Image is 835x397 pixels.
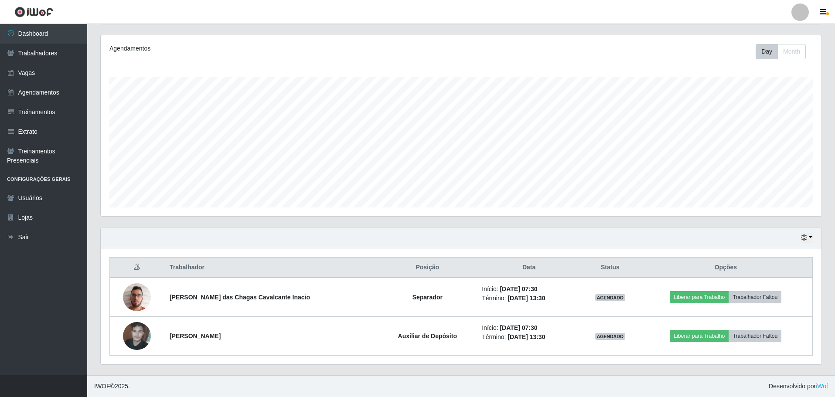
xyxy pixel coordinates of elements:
time: [DATE] 13:30 [508,333,545,340]
button: Day [756,44,778,59]
span: © 2025 . [94,382,130,391]
th: Posição [378,258,477,278]
button: Liberar para Trabalho [670,330,729,342]
button: Trabalhador Faltou [729,291,781,303]
li: Término: [482,294,576,303]
img: 1717609421755.jpeg [123,317,151,354]
time: [DATE] 13:30 [508,295,545,302]
th: Opções [639,258,813,278]
time: [DATE] 07:30 [500,324,537,331]
li: Término: [482,333,576,342]
img: 1738680249125.jpeg [123,278,151,316]
th: Status [581,258,639,278]
strong: Separador [412,294,443,301]
th: Data [477,258,581,278]
span: AGENDADO [595,333,626,340]
time: [DATE] 07:30 [500,285,537,292]
th: Trabalhador [164,258,378,278]
div: Toolbar with button groups [756,44,813,59]
button: Trabalhador Faltou [729,330,781,342]
li: Início: [482,285,576,294]
li: Início: [482,323,576,333]
strong: [PERSON_NAME] das Chagas Cavalcante Inacio [170,294,310,301]
strong: Auxiliar de Depósito [398,333,457,339]
span: IWOF [94,383,110,390]
button: Month [777,44,806,59]
div: Agendamentos [109,44,395,53]
div: First group [756,44,806,59]
img: CoreUI Logo [14,7,53,17]
strong: [PERSON_NAME] [170,333,221,339]
span: Desenvolvido por [769,382,828,391]
span: AGENDADO [595,294,626,301]
a: iWof [816,383,828,390]
button: Liberar para Trabalho [670,291,729,303]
